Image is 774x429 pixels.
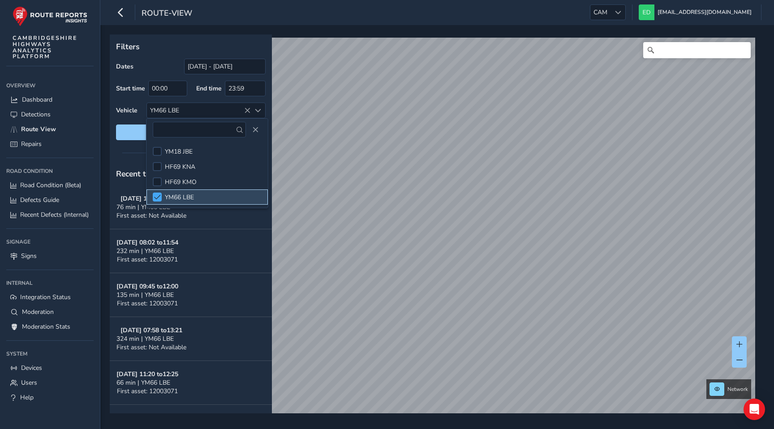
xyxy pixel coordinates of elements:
[6,178,94,193] a: Road Condition (Beta)
[658,4,752,20] span: [EMAIL_ADDRESS][DOMAIN_NAME]
[21,125,56,133] span: Route View
[165,163,195,171] span: HF69 KNA
[110,361,272,405] button: [DATE] 11:20 to12:2566 min | YM66 LBEFirst asset: 12003071
[6,319,94,334] a: Moderation Stats
[639,4,654,20] img: diamond-layout
[116,238,178,247] strong: [DATE] 08:02 to 11:54
[249,124,262,136] button: Close
[6,390,94,405] a: Help
[116,106,138,115] label: Vehicle
[116,84,145,93] label: Start time
[6,290,94,305] a: Integration Status
[142,8,192,20] span: route-view
[147,103,250,118] div: YM66 LBE
[20,393,34,402] span: Help
[120,326,182,335] strong: [DATE] 07:58 to 13:21
[6,347,94,360] div: System
[120,194,182,203] strong: [DATE] 14:07 to 15:23
[20,293,71,301] span: Integration Status
[744,399,765,420] div: Open Intercom Messenger
[6,305,94,319] a: Moderation
[590,5,611,20] span: CAM
[6,235,94,249] div: Signage
[21,364,42,372] span: Devices
[116,211,186,220] span: First asset: Not Available
[21,378,37,387] span: Users
[6,79,94,92] div: Overview
[22,95,52,104] span: Dashboard
[116,335,174,343] span: 324 min | YM66 LBE
[116,62,133,71] label: Dates
[116,203,170,211] span: 76 min | YM66 LBE
[116,378,170,387] span: 66 min | YM66 LBE
[196,84,222,93] label: End time
[13,6,87,26] img: rr logo
[165,147,193,156] span: YM18 JBE
[6,164,94,178] div: Road Condition
[110,185,272,229] button: [DATE] 14:07 to15:2376 min | YM66 LBEFirst asset: Not Available
[116,124,266,140] button: Reset filters
[22,322,70,331] span: Moderation Stats
[116,343,186,352] span: First asset: Not Available
[116,41,266,52] p: Filters
[22,308,54,316] span: Moderation
[6,276,94,290] div: Internal
[116,370,178,378] strong: [DATE] 11:20 to 12:25
[116,291,174,299] span: 135 min | YM66 LBE
[110,273,272,317] button: [DATE] 09:45 to12:00135 min | YM66 LBEFirst asset: 12003071
[113,38,755,424] canvas: Map
[6,122,94,137] a: Route View
[117,299,178,308] span: First asset: 12003071
[727,386,748,393] span: Network
[20,196,59,204] span: Defects Guide
[165,193,194,202] span: YM66 LBE
[639,4,755,20] button: [EMAIL_ADDRESS][DOMAIN_NAME]
[643,42,751,58] input: Search
[6,92,94,107] a: Dashboard
[20,210,89,219] span: Recent Defects (Internal)
[110,317,272,361] button: [DATE] 07:58 to13:21324 min | YM66 LBEFirst asset: Not Available
[116,282,178,291] strong: [DATE] 09:45 to 12:00
[123,128,259,137] span: Reset filters
[116,168,160,179] span: Recent trips
[6,249,94,263] a: Signs
[6,137,94,151] a: Repairs
[117,387,178,395] span: First asset: 12003071
[6,207,94,222] a: Recent Defects (Internal)
[21,140,42,148] span: Repairs
[6,107,94,122] a: Detections
[13,35,77,60] span: CAMBRIDGESHIRE HIGHWAYS ANALYTICS PLATFORM
[6,375,94,390] a: Users
[6,193,94,207] a: Defects Guide
[165,178,197,186] span: HF69 KMO
[6,360,94,375] a: Devices
[20,181,81,189] span: Road Condition (Beta)
[21,110,51,119] span: Detections
[116,247,174,255] span: 232 min | YM66 LBE
[21,252,37,260] span: Signs
[110,229,272,273] button: [DATE] 08:02 to11:54232 min | YM66 LBEFirst asset: 12003071
[117,255,178,264] span: First asset: 12003071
